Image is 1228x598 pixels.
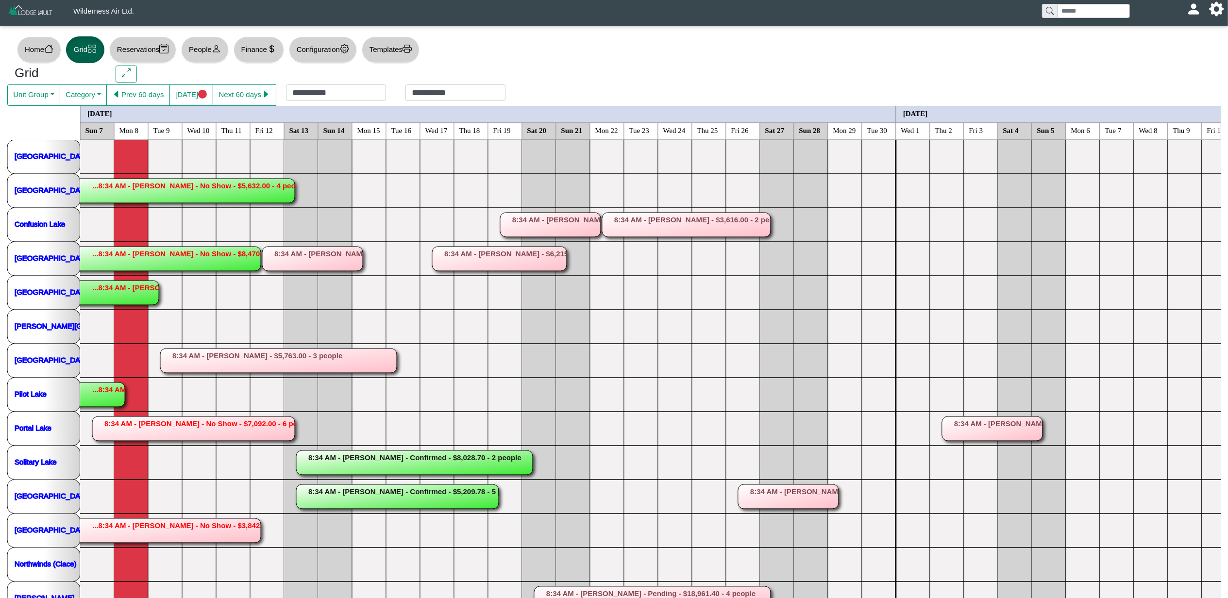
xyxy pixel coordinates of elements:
[731,126,749,134] text: Fri 26
[561,126,583,134] text: Sun 21
[1003,126,1019,134] text: Sat 4
[112,90,121,99] svg: caret left fill
[198,90,207,99] svg: circle fill
[221,126,242,134] text: Thu 11
[1046,7,1054,15] svg: search
[181,36,228,63] button: Peopleperson
[362,36,420,63] button: Templatesprinter
[405,84,505,101] input: Check out
[903,109,928,117] text: [DATE]
[85,126,103,134] text: Sun 7
[87,109,112,117] text: [DATE]
[15,423,51,432] a: Portal Lake
[213,84,276,106] button: Next 60 dayscaret right fill
[391,126,412,134] text: Tue 16
[109,36,176,63] button: Reservationscalendar2 check
[212,44,221,53] svg: person
[493,126,511,134] text: Fri 19
[15,559,77,567] a: Northwinds (Clace)
[15,151,90,160] a: [GEOGRAPHIC_DATA]
[459,126,480,134] text: Thu 18
[15,491,90,499] a: [GEOGRAPHIC_DATA]
[1037,126,1055,134] text: Sun 5
[15,457,57,465] a: Solitary Lake
[1207,126,1225,134] text: Fri 10
[116,66,136,83] button: arrows angle expand
[15,321,151,330] a: [PERSON_NAME][GEOGRAPHIC_DATA]
[66,36,104,63] button: Gridgrid
[15,66,101,81] h3: Grid
[289,36,357,63] button: Configurationgear
[106,84,170,106] button: caret left fillPrev 60 days
[7,84,60,106] button: Unit Group
[935,126,952,134] text: Thu 2
[153,126,170,134] text: Tue 9
[44,44,53,53] svg: house
[119,126,139,134] text: Mon 8
[60,84,107,106] button: Category
[799,126,821,134] text: Sun 28
[765,126,785,134] text: Sat 27
[122,68,131,78] svg: arrows angle expand
[357,126,380,134] text: Mon 15
[527,126,547,134] text: Sat 20
[187,126,210,134] text: Wed 10
[15,525,90,533] a: [GEOGRAPHIC_DATA]
[1139,126,1158,134] text: Wed 8
[15,287,90,296] a: [GEOGRAPHIC_DATA]
[261,90,270,99] svg: caret right fill
[8,4,54,21] img: Z
[286,84,386,101] input: Check in
[901,126,920,134] text: Wed 1
[15,219,65,228] a: Confusion Lake
[1071,126,1091,134] text: Mon 6
[255,126,273,134] text: Fri 12
[169,84,213,106] button: [DATE]circle fill
[340,44,349,53] svg: gear
[403,44,412,53] svg: printer
[867,126,888,134] text: Tue 30
[159,44,168,53] svg: calendar2 check
[697,126,718,134] text: Thu 25
[425,126,448,134] text: Wed 17
[87,44,97,53] svg: grid
[289,126,309,134] text: Sat 13
[1190,5,1197,13] svg: person fill
[833,126,856,134] text: Mon 29
[1213,5,1220,13] svg: gear fill
[1105,126,1122,134] text: Tue 7
[969,126,983,134] text: Fri 3
[15,185,90,194] a: [GEOGRAPHIC_DATA]
[323,126,345,134] text: Sun 14
[234,36,284,63] button: Financecurrency dollar
[267,44,276,53] svg: currency dollar
[595,126,618,134] text: Mon 22
[15,253,90,262] a: [GEOGRAPHIC_DATA]
[1173,126,1190,134] text: Thu 9
[15,389,47,398] a: Pilot Lake
[15,355,90,364] a: [GEOGRAPHIC_DATA]
[663,126,686,134] text: Wed 24
[629,126,650,134] text: Tue 23
[17,36,61,63] button: Homehouse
